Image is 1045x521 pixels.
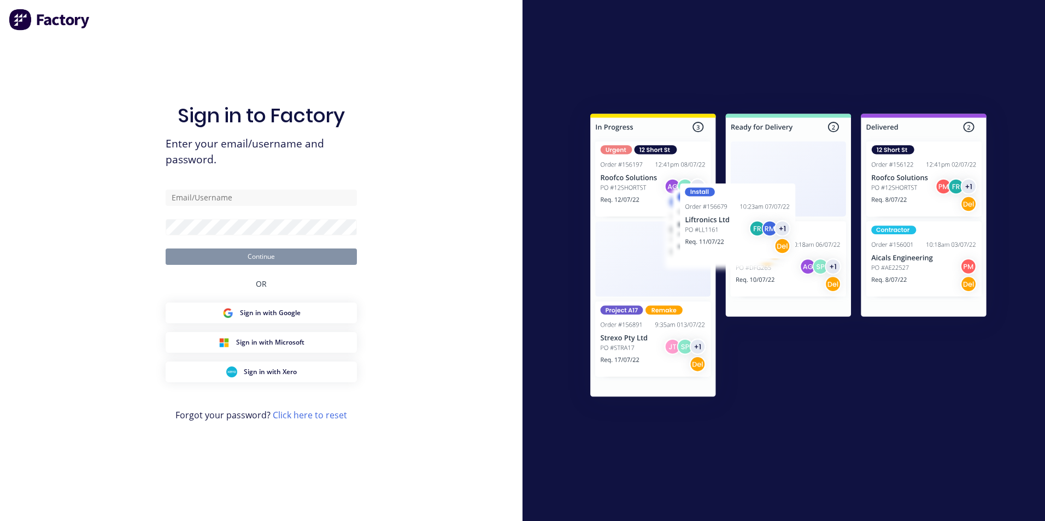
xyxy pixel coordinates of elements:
span: Forgot your password? [175,408,347,422]
div: OR [256,265,267,303]
img: Sign in [566,92,1011,423]
a: Click here to reset [273,409,347,421]
img: Xero Sign in [226,366,237,377]
img: Google Sign in [222,307,233,318]
button: Continue [166,248,357,265]
button: Xero Sign inSign in with Xero [166,362,357,382]
button: Microsoft Sign inSign in with Microsoft [166,332,357,353]
span: Enter your email/username and password. [166,136,357,168]
h1: Sign in to Factory [178,104,345,127]
img: Microsoft Sign in [219,337,230,348]
img: Factory [9,9,91,31]
span: Sign in with Microsoft [236,338,304,347]
span: Sign in with Google [240,308,301,318]
span: Sign in with Xero [244,367,297,377]
button: Google Sign inSign in with Google [166,303,357,323]
input: Email/Username [166,190,357,206]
